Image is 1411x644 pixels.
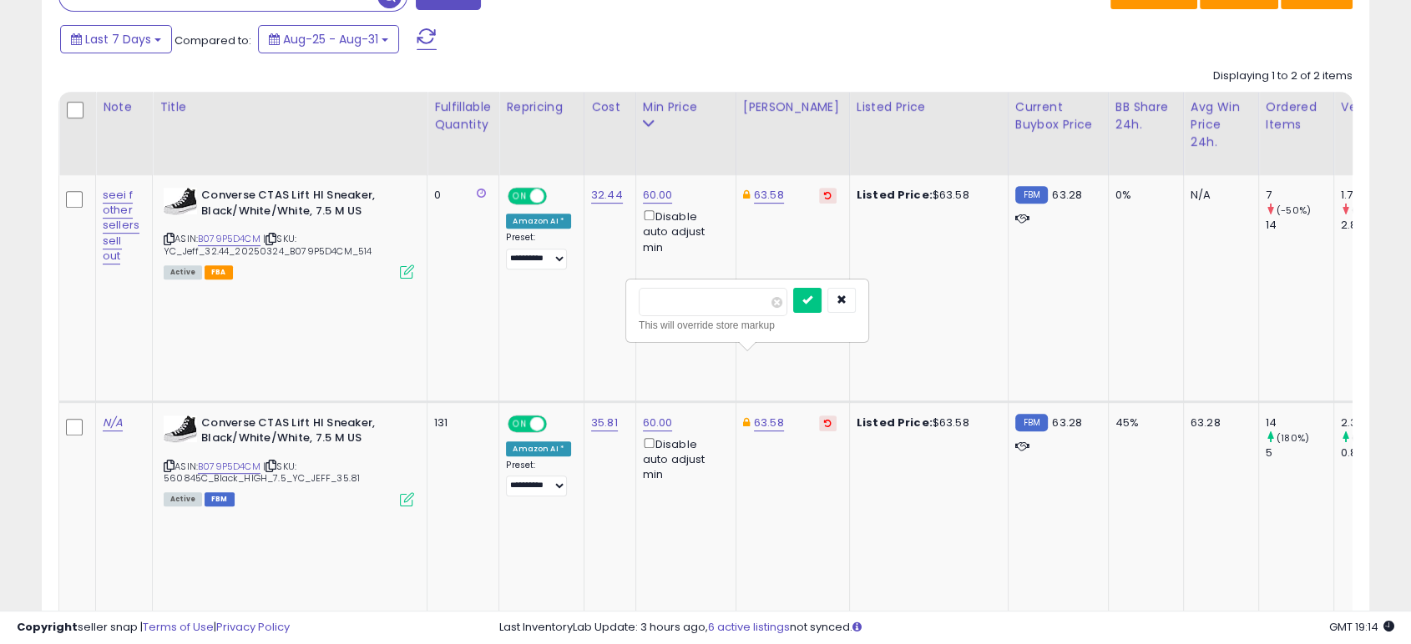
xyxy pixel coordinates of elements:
[201,188,404,223] b: Converse CTAS Lift HI Sneaker, Black/White/White, 7.5 M US
[857,98,1001,116] div: Listed Price
[506,460,571,497] div: Preset:
[164,415,197,442] img: 31wTApcszpL._SL40_.jpg
[743,98,842,116] div: [PERSON_NAME]
[857,415,933,430] b: Listed Price:
[506,441,571,456] div: Amazon AI *
[205,265,233,279] span: FBA
[1341,188,1408,203] div: 1.75
[857,187,933,203] b: Listed Price:
[1266,415,1333,430] div: 14
[434,415,486,430] div: 131
[509,189,530,204] span: ON
[103,98,145,116] div: Note
[434,98,492,133] div: Fulfillable Quantity
[857,415,995,430] div: $63.58
[639,317,856,334] div: This will override store markup
[159,98,420,116] div: Title
[509,416,530,430] span: ON
[544,189,571,204] span: OFF
[1015,186,1048,204] small: FBM
[1266,218,1333,233] div: 14
[591,415,618,431] a: 35.81
[205,492,235,506] span: FBM
[1015,414,1048,431] small: FBM
[1341,218,1408,233] div: 2.8
[1266,445,1333,460] div: 5
[506,98,577,116] div: Repricing
[1115,415,1171,430] div: 45%
[434,188,486,203] div: 0
[591,98,629,116] div: Cost
[85,31,151,48] span: Last 7 Days
[164,415,414,505] div: ASIN:
[174,33,251,48] span: Compared to:
[1341,98,1402,116] div: Velocity
[164,460,360,485] span: | SKU: 560845C_Black_HIGH_7.5_YC_JEFF_35.81
[1277,204,1311,217] small: (-50%)
[1277,431,1309,445] small: (180%)
[1191,98,1252,151] div: Avg Win Price 24h.
[754,415,784,431] a: 63.58
[857,188,995,203] div: $63.58
[164,188,197,214] img: 31wTApcszpL._SL40_.jpg
[201,415,404,450] b: Converse CTAS Lift HI Sneaker, Black/White/White, 7.5 M US
[1115,98,1176,133] div: BB Share 24h.
[591,187,623,204] a: 32.44
[1266,98,1327,133] div: Ordered Items
[1115,188,1171,203] div: 0%
[544,416,571,430] span: OFF
[143,619,214,635] a: Terms of Use
[216,619,290,635] a: Privacy Policy
[60,25,172,53] button: Last 7 Days
[17,620,290,636] div: seller snap | |
[164,188,414,277] div: ASIN:
[198,232,260,246] a: B079P5D4CM
[1352,204,1392,217] small: (-37.5%)
[506,214,571,229] div: Amazon AI *
[1213,68,1353,84] div: Displaying 1 to 2 of 2 items
[103,415,123,431] a: N/A
[1052,415,1082,430] span: 63.28
[1191,415,1246,430] div: 63.28
[643,98,729,116] div: Min Price
[643,415,673,431] a: 60.00
[1015,98,1101,133] div: Current Buybox Price
[643,435,723,483] div: Disable auto adjust min
[754,187,784,204] a: 63.58
[506,232,571,269] div: Preset:
[198,460,260,474] a: B079P5D4CM
[708,619,790,635] a: 6 active listings
[164,492,202,506] span: All listings currently available for purchase on Amazon
[499,620,1395,636] div: Last InventoryLab Update: 3 hours ago, not synced.
[17,619,78,635] strong: Copyright
[103,187,139,264] a: seei f other sellers sell out
[1352,431,1397,445] small: (180.72%)
[1329,619,1394,635] span: 2025-09-9 19:14 GMT
[1191,188,1246,203] div: N/A
[1341,445,1408,460] div: 0.83
[643,187,673,204] a: 60.00
[164,265,202,279] span: All listings currently available for purchase on Amazon
[1266,188,1333,203] div: 7
[1052,187,1082,203] span: 63.28
[258,25,399,53] button: Aug-25 - Aug-31
[643,207,723,255] div: Disable auto adjust min
[283,31,378,48] span: Aug-25 - Aug-31
[1341,415,1408,430] div: 2.33
[164,232,372,257] span: | SKU: YC_Jeff_32.44_20250324_B079P5D4CM_514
